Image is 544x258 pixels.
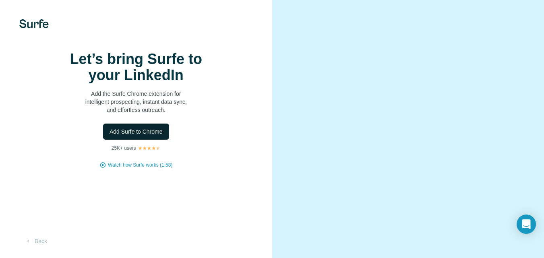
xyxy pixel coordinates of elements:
p: 25K+ users [112,144,136,152]
h1: Let’s bring Surfe to your LinkedIn [56,51,217,83]
button: Watch how Surfe works (1:58) [108,161,172,169]
div: Open Intercom Messenger [517,215,536,234]
button: Back [19,234,53,248]
span: Add Surfe to Chrome [110,128,163,136]
button: Add Surfe to Chrome [103,124,169,140]
p: Add the Surfe Chrome extension for intelligent prospecting, instant data sync, and effortless out... [56,90,217,114]
img: Rating Stars [138,146,161,151]
img: Surfe's logo [19,19,49,28]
